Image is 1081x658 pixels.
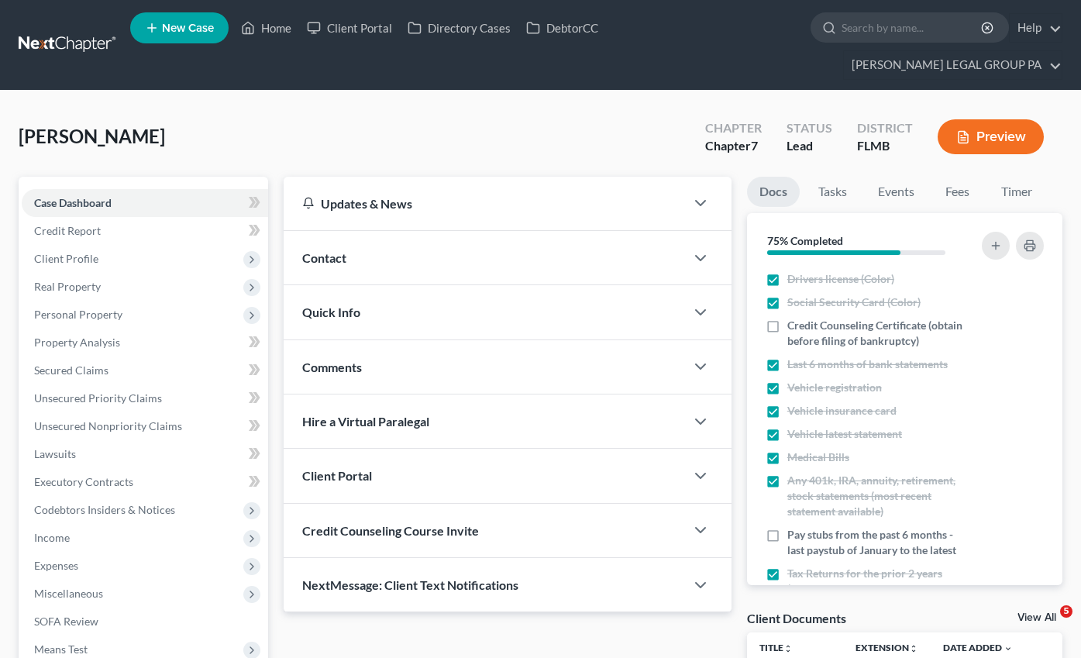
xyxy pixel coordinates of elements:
span: Credit Counseling Certificate (obtain before filing of bankruptcy) [787,318,970,349]
a: View All [1017,612,1056,623]
i: unfold_more [909,644,918,653]
span: Social Security Card (Color) [787,295,921,310]
span: Client Portal [302,468,372,483]
a: DebtorCC [518,14,606,42]
span: 5 [1060,605,1072,618]
span: Lawsuits [34,447,76,460]
a: Help [1010,14,1062,42]
a: Tasks [806,177,859,207]
span: Quick Info [302,305,360,319]
div: Updates & News [302,195,666,212]
span: Comments [302,360,362,374]
span: NextMessage: Client Text Notifications [302,577,518,592]
span: Personal Property [34,308,122,321]
a: Directory Cases [400,14,518,42]
span: SOFA Review [34,615,98,628]
a: Unsecured Nonpriority Claims [22,412,268,440]
div: FLMB [857,137,913,155]
span: Means Test [34,642,88,656]
span: Last 6 months of bank statements [787,357,948,372]
a: Credit Report [22,217,268,245]
a: Secured Claims [22,357,268,384]
span: Medical Bills [787,450,849,465]
iframe: Intercom live chat [1028,605,1066,642]
span: Unsecured Nonpriority Claims [34,419,182,432]
a: Date Added expand_more [943,642,1013,653]
a: Case Dashboard [22,189,268,217]
div: Client Documents [747,610,846,626]
span: Secured Claims [34,363,108,377]
a: Timer [989,177,1045,207]
span: New Case [162,22,214,34]
span: Codebtors Insiders & Notices [34,503,175,516]
span: Vehicle latest statement [787,426,902,442]
i: unfold_more [783,644,793,653]
span: Client Profile [34,252,98,265]
span: Hire a Virtual Paralegal [302,414,429,429]
a: SOFA Review [22,608,268,636]
span: Tax Returns for the prior 2 years (Including 1099 & w-2's Forms. Transcripts are not permitted) [787,566,970,612]
span: Case Dashboard [34,196,112,209]
span: 7 [751,138,758,153]
strong: 75% Completed [767,234,843,247]
div: District [857,119,913,137]
div: Chapter [705,137,762,155]
span: Any 401k, IRA, annuity, retirement, stock statements (most recent statement available) [787,473,970,519]
div: Lead [787,137,832,155]
button: Preview [938,119,1044,154]
a: Extensionunfold_more [856,642,918,653]
span: Real Property [34,280,101,293]
a: Lawsuits [22,440,268,468]
span: Vehicle registration [787,380,882,395]
span: Pay stubs from the past 6 months - last paystub of January to the latest [787,527,970,558]
a: Fees [933,177,983,207]
input: Search by name... [842,13,983,42]
span: Executory Contracts [34,475,133,488]
span: Unsecured Priority Claims [34,391,162,405]
div: Chapter [705,119,762,137]
span: Drivers license (Color) [787,271,894,287]
span: Credit Counseling Course Invite [302,523,479,538]
span: Credit Report [34,224,101,237]
a: Events [866,177,927,207]
a: Titleunfold_more [759,642,793,653]
a: Home [233,14,299,42]
a: Client Portal [299,14,400,42]
a: Docs [747,177,800,207]
i: expand_more [1004,644,1013,653]
span: Income [34,531,70,544]
span: Property Analysis [34,336,120,349]
span: Miscellaneous [34,587,103,600]
a: [PERSON_NAME] LEGAL GROUP PA [844,51,1062,79]
a: Property Analysis [22,329,268,357]
span: Contact [302,250,346,265]
a: Unsecured Priority Claims [22,384,268,412]
span: Expenses [34,559,78,572]
a: Executory Contracts [22,468,268,496]
span: Vehicle insurance card [787,403,897,419]
div: Status [787,119,832,137]
span: [PERSON_NAME] [19,125,165,147]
